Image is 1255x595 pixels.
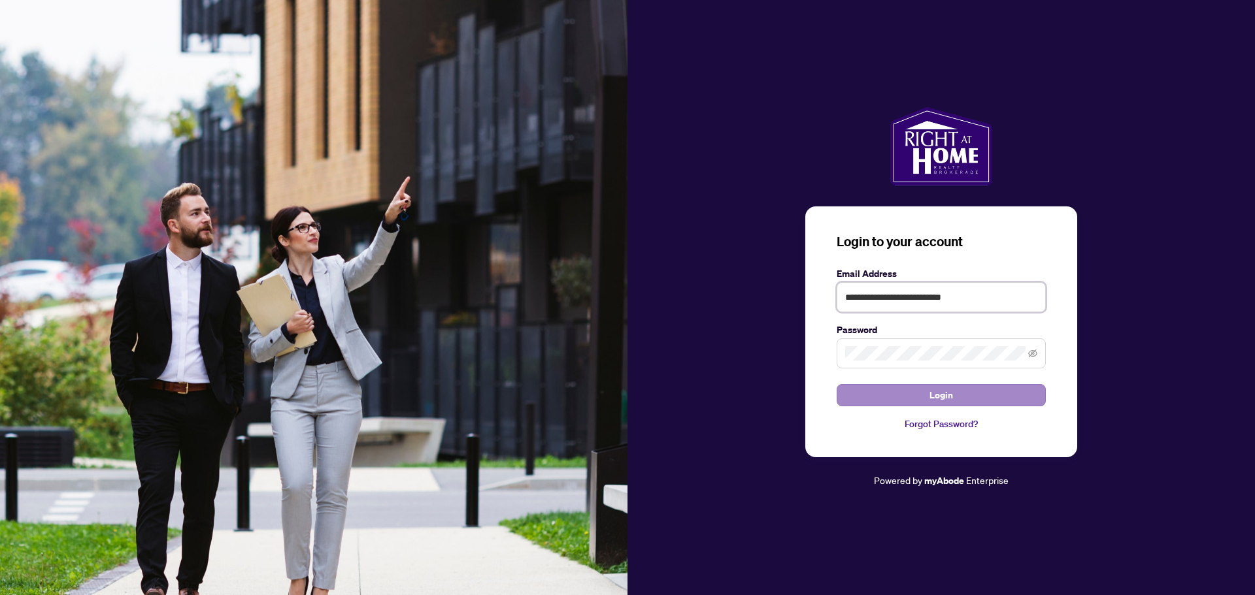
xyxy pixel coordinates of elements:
[1028,349,1037,358] span: eye-invisible
[837,233,1046,251] h3: Login to your account
[924,474,964,488] a: myAbode
[837,323,1046,337] label: Password
[837,266,1046,281] label: Email Address
[966,474,1009,486] span: Enterprise
[837,417,1046,431] a: Forgot Password?
[837,384,1046,406] button: Login
[929,385,953,406] span: Login
[874,474,922,486] span: Powered by
[890,107,992,185] img: ma-logo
